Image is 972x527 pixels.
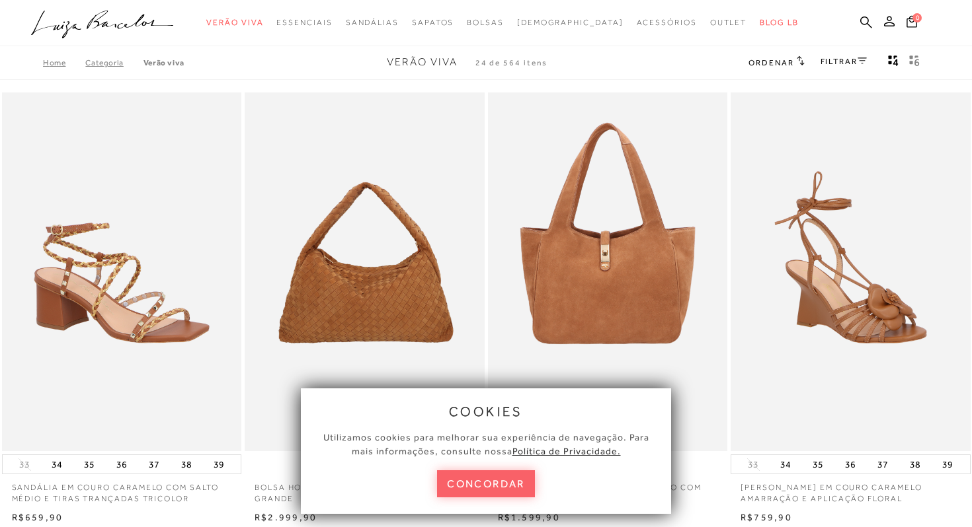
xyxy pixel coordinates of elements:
[903,15,921,32] button: 0
[906,455,924,474] button: 38
[884,54,903,71] button: Mostrar 4 produtos por linha
[387,56,458,68] span: Verão Viva
[43,58,85,67] a: Home
[412,18,454,27] span: Sapatos
[776,455,795,474] button: 34
[80,455,99,474] button: 35
[467,18,504,27] span: Bolsas
[323,432,649,456] span: Utilizamos cookies para melhorar sua experiência de navegação. Para mais informações, consulte nossa
[489,94,727,450] img: BOLSA MÉDIA EM CAMURÇA CARAMELO COM FECHO DOURADO
[145,455,163,474] button: 37
[475,58,548,67] span: 24 de 564 itens
[12,512,63,522] span: R$659,90
[437,470,535,497] button: concordar
[346,11,399,35] a: noSubCategoriesText
[732,94,969,450] a: SANDÁLIA ANABELA EM COURO CARAMELO AMARRAÇÃO E APLICAÇÃO FLORAL SANDÁLIA ANABELA EM COURO CARAMEL...
[467,11,504,35] a: noSubCategoriesText
[112,455,131,474] button: 36
[85,58,143,67] a: Categoria
[637,11,697,35] a: noSubCategoriesText
[760,18,798,27] span: BLOG LB
[912,13,922,22] span: 0
[749,58,793,67] span: Ordenar
[346,18,399,27] span: Sandálias
[873,455,892,474] button: 37
[512,446,621,456] a: Política de Privacidade.
[206,11,263,35] a: noSubCategoriesText
[412,11,454,35] a: noSubCategoriesText
[905,54,924,71] button: gridText6Desc
[449,404,523,419] span: cookies
[276,18,332,27] span: Essenciais
[255,512,317,522] span: R$2.999,90
[809,455,827,474] button: 35
[276,11,332,35] a: noSubCategoriesText
[710,18,747,27] span: Outlet
[177,455,196,474] button: 38
[517,18,624,27] span: [DEMOGRAPHIC_DATA]
[3,94,241,450] img: SANDÁLIA EM COURO CARAMELO COM SALTO MÉDIO E TIRAS TRANÇADAS TRICOLOR
[731,474,971,505] a: [PERSON_NAME] EM COURO CARAMELO AMARRAÇÃO E APLICAÇÃO FLORAL
[821,57,867,66] a: FILTRAR
[245,474,485,505] a: BOLSA HOBO EM CAMURÇA TRESSÊ CARAMELO GRANDE
[246,94,483,450] a: BOLSA HOBO EM CAMURÇA TRESSÊ CARAMELO GRANDE BOLSA HOBO EM CAMURÇA TRESSÊ CARAMELO GRANDE
[2,474,242,505] a: SANDÁLIA EM COURO CARAMELO COM SALTO MÉDIO E TIRAS TRANÇADAS TRICOLOR
[143,58,184,67] a: Verão Viva
[489,94,727,450] a: BOLSA MÉDIA EM CAMURÇA CARAMELO COM FECHO DOURADO BOLSA MÉDIA EM CAMURÇA CARAMELO COM FECHO DOURADO
[246,94,483,450] img: BOLSA HOBO EM CAMURÇA TRESSÊ CARAMELO GRANDE
[637,18,697,27] span: Acessórios
[741,512,792,522] span: R$759,90
[3,94,241,450] a: SANDÁLIA EM COURO CARAMELO COM SALTO MÉDIO E TIRAS TRANÇADAS TRICOLOR SANDÁLIA EM COURO CARAMELO ...
[517,11,624,35] a: noSubCategoriesText
[744,458,762,471] button: 33
[938,455,957,474] button: 39
[732,94,969,450] img: SANDÁLIA ANABELA EM COURO CARAMELO AMARRAÇÃO E APLICAÇÃO FLORAL
[210,455,228,474] button: 39
[48,455,66,474] button: 34
[710,11,747,35] a: noSubCategoriesText
[15,458,34,471] button: 33
[760,11,798,35] a: BLOG LB
[841,455,860,474] button: 36
[206,18,263,27] span: Verão Viva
